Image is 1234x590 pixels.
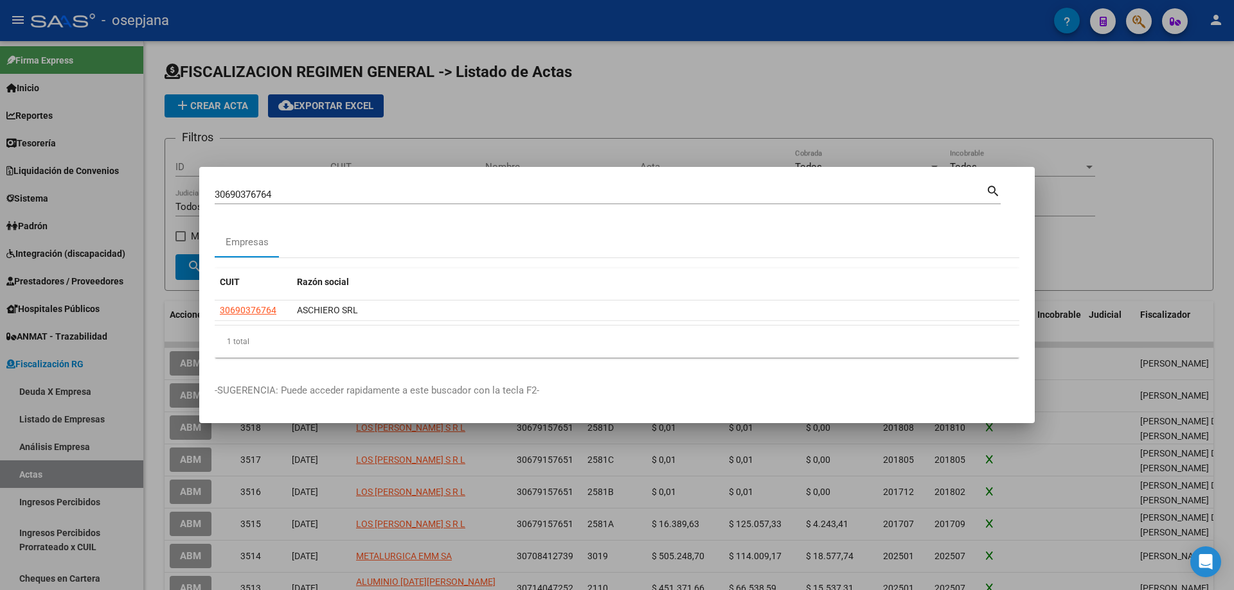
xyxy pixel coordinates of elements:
[297,277,349,287] span: Razón social
[220,277,240,287] span: CUIT
[226,235,269,250] div: Empresas
[215,383,1019,398] p: -SUGERENCIA: Puede acceder rapidamente a este buscador con la tecla F2-
[220,305,276,315] span: 30690376764
[215,325,1019,358] div: 1 total
[215,268,292,296] datatable-header-cell: CUIT
[1190,546,1221,577] div: Open Intercom Messenger
[297,305,358,315] span: ASCHIERO SRL
[986,182,1001,198] mat-icon: search
[292,268,1019,296] datatable-header-cell: Razón social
